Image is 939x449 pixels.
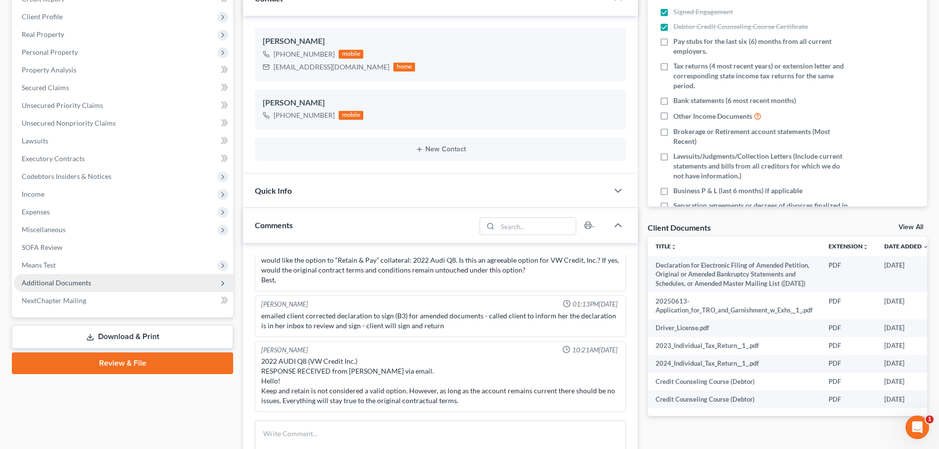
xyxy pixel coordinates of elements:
[673,111,752,121] span: Other Income Documents
[648,256,821,292] td: Declaration for Electronic Filing of Amended Petition, Original or Amended Bankruptcy Statements ...
[926,415,934,423] span: 1
[673,201,849,220] span: Separation agreements or decrees of divorces finalized in the past 2 years
[14,97,233,114] a: Unsecured Priority Claims
[648,390,821,408] td: Credit Counseling Course (Debtor)
[673,61,849,91] span: Tax returns (4 most recent years) or extension letter and corresponding state income tax returns ...
[255,186,292,195] span: Quick Info
[22,225,66,234] span: Miscellaneous
[263,35,618,47] div: [PERSON_NAME]
[22,30,64,38] span: Real Property
[22,66,76,74] span: Property Analysis
[876,390,937,408] td: [DATE]
[22,243,63,251] span: SOFA Review
[14,61,233,79] a: Property Analysis
[821,256,876,292] td: PDF
[14,150,233,168] a: Executory Contracts
[648,355,821,373] td: 2024_Individual_Tax_Return__1_.pdf
[14,239,233,256] a: SOFA Review
[12,325,233,348] a: Download & Print
[261,356,620,406] div: 2022 AUDI Q8 (VW Credit Inc.) RESPONSE RECEIVED from [PERSON_NAME] via email. Hello! Keep and ret...
[876,337,937,355] td: [DATE]
[339,111,363,120] div: mobile
[274,49,335,59] div: [PHONE_NUMBER]
[673,127,849,146] span: Brokerage or Retirement account statements (Most Recent)
[876,292,937,319] td: [DATE]
[673,22,808,32] span: Debtor Credit Counseling Course Certificate
[261,345,308,355] div: [PERSON_NAME]
[274,110,335,120] div: [PHONE_NUMBER]
[863,244,869,250] i: unfold_more
[876,319,937,337] td: [DATE]
[339,50,363,59] div: mobile
[22,48,78,56] span: Personal Property
[673,36,849,56] span: Pay stubs for the last six (6) months from all current employers.
[274,62,389,72] div: [EMAIL_ADDRESS][DOMAIN_NAME]
[255,220,293,230] span: Comments
[14,79,233,97] a: Secured Claims
[14,132,233,150] a: Lawsuits
[884,242,929,250] a: Date Added expand_more
[22,12,63,21] span: Client Profile
[899,224,923,231] a: View All
[876,373,937,390] td: [DATE]
[821,373,876,390] td: PDF
[671,244,677,250] i: unfold_more
[923,244,929,250] i: expand_more
[263,97,618,109] div: [PERSON_NAME]
[22,101,103,109] span: Unsecured Priority Claims
[673,151,849,181] span: Lawsuits/Judgments/Collection Letters (Include current statements and bills from all creditors fo...
[821,390,876,408] td: PDF
[12,352,233,374] a: Review & File
[876,256,937,292] td: [DATE]
[572,345,618,355] span: 10:21AM[DATE]
[498,218,576,235] input: Search...
[821,292,876,319] td: PDF
[22,190,44,198] span: Income
[22,172,111,180] span: Codebtors Insiders & Notices
[261,300,308,309] div: [PERSON_NAME]
[673,186,802,196] span: Business P & L (last 6 months) if applicable
[14,114,233,132] a: Unsecured Nonpriority Claims
[22,296,86,305] span: NextChapter Mailing
[261,311,620,331] div: emailed client corrected declaration to sign (B3) for amended documents - called client to inform...
[22,261,56,269] span: Means Test
[821,355,876,373] td: PDF
[648,337,821,355] td: 2023_Individual_Tax_Return__1_.pdf
[905,415,929,439] iframe: Intercom live chat
[648,319,821,337] td: Driver_License.pdf
[673,7,733,17] span: Signed Engagement
[14,292,233,310] a: NextChapter Mailing
[22,83,69,92] span: Secured Claims
[648,292,821,319] td: 20250613-Application_for_TRO_and_Garnishment_w_Exhs__1_.pdf
[263,145,618,153] button: New Contact
[648,373,821,390] td: Credit Counseling Course (Debtor)
[22,119,116,127] span: Unsecured Nonpriority Claims
[22,278,91,287] span: Additional Documents
[648,222,711,233] div: Client Documents
[22,154,85,163] span: Executory Contracts
[22,137,48,145] span: Lawsuits
[573,300,618,309] span: 01:13PM[DATE]
[673,96,796,105] span: Bank statements (6 most recent months)
[821,319,876,337] td: PDF
[829,242,869,250] a: Extensionunfold_more
[22,207,50,216] span: Expenses
[393,63,415,71] div: home
[656,242,677,250] a: Titleunfold_more
[821,337,876,355] td: PDF
[876,355,937,373] td: [DATE]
